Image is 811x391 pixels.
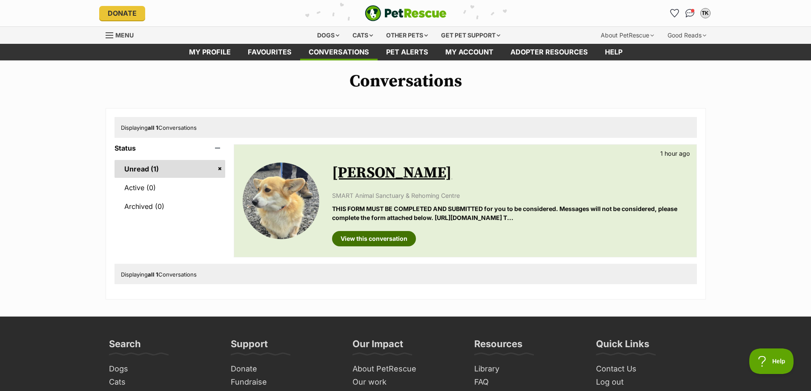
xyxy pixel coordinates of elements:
span: Displaying Conversations [121,271,197,278]
a: Cats [106,376,219,389]
h3: Resources [474,338,522,355]
a: Log out [593,376,706,389]
div: Get pet support [435,27,506,44]
p: SMART Animal Sanctuary & Rehoming Centre [332,191,688,200]
img: Millie [243,163,319,239]
span: Menu [115,31,134,39]
h3: Support [231,338,268,355]
img: logo-e224e6f780fb5917bec1dbf3a21bbac754714ae5b6737aabdf751b685950b380.svg [365,5,447,21]
a: conversations [300,44,378,60]
a: Favourites [668,6,682,20]
h3: Our Impact [352,338,403,355]
a: Our work [349,376,462,389]
h3: Quick Links [596,338,649,355]
a: Adopter resources [502,44,596,60]
div: Cats [347,27,379,44]
a: Contact Us [593,362,706,376]
p: THIS FORM MUST BE COMPLETED AND SUBMITTED for you to be considered. Messages will not be consider... [332,204,688,223]
a: Favourites [239,44,300,60]
div: About PetRescue [595,27,660,44]
a: FAQ [471,376,584,389]
a: Donate [99,6,145,20]
iframe: Help Scout Beacon - Open [749,348,794,374]
p: 1 hour ago [660,149,690,158]
a: Library [471,362,584,376]
a: Help [596,44,631,60]
a: About PetRescue [349,362,462,376]
div: Dogs [311,27,345,44]
a: My profile [181,44,239,60]
a: Pet alerts [378,44,437,60]
a: Unread (1) [115,160,226,178]
strong: all 1 [148,124,158,131]
h3: Search [109,338,141,355]
button: My account [699,6,712,20]
a: My account [437,44,502,60]
div: Other pets [380,27,434,44]
span: Displaying Conversations [121,124,197,131]
a: PetRescue [365,5,447,21]
a: Donate [227,362,341,376]
a: Active (0) [115,179,226,197]
div: Good Reads [662,27,712,44]
header: Status [115,144,226,152]
div: TK [701,9,710,17]
img: iconc.png [301,0,309,7]
ul: Account quick links [668,6,712,20]
a: Fundraise [227,376,341,389]
a: Dogs [106,362,219,376]
a: Conversations [683,6,697,20]
a: Archived (0) [115,197,226,215]
a: [PERSON_NAME] [332,163,452,183]
a: Menu [106,27,140,42]
img: chat-41dd97257d64d25036548639549fe6c8038ab92f7586957e7f3b1b290dea8141.svg [685,9,694,17]
strong: all 1 [148,271,158,278]
a: View this conversation [332,231,416,246]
